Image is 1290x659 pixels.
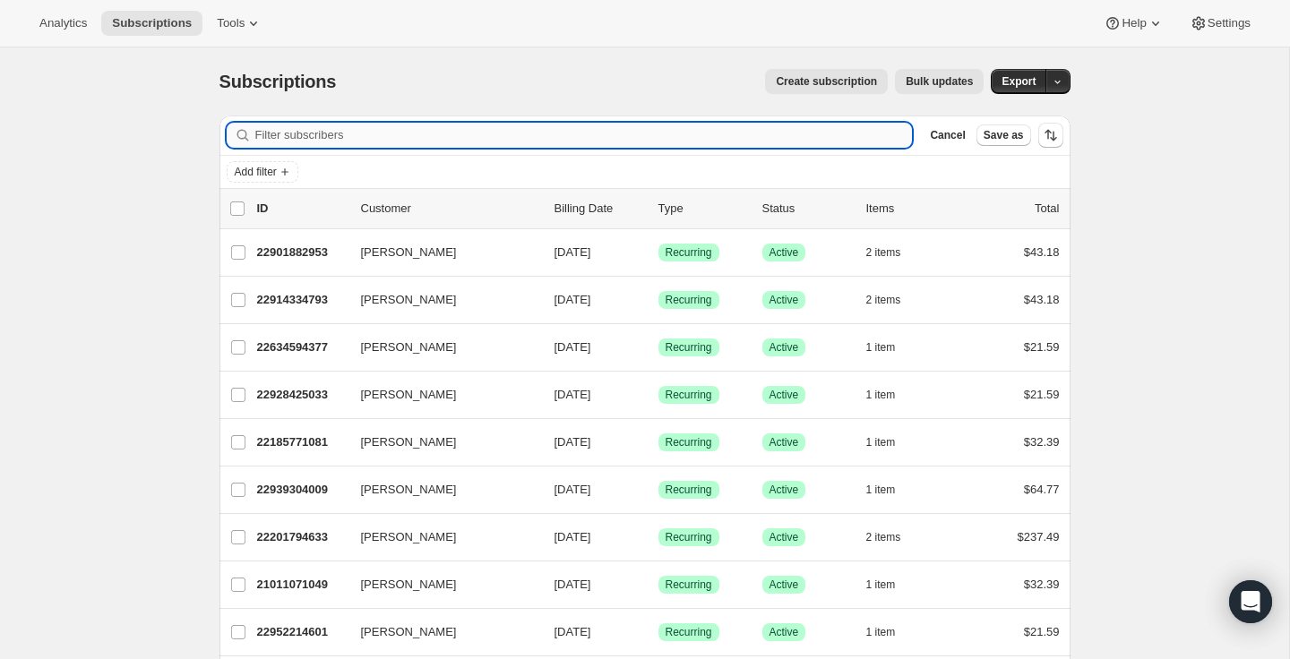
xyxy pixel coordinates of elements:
span: 2 items [866,245,901,260]
button: [PERSON_NAME] [350,286,529,314]
span: Active [770,245,799,260]
span: [DATE] [555,578,591,591]
span: Subscriptions [219,72,337,91]
div: Type [658,200,748,218]
div: 22634594377[PERSON_NAME][DATE]SuccessRecurringSuccessActive1 item$21.59 [257,335,1060,360]
button: 1 item [866,572,916,597]
span: Add filter [235,165,277,179]
div: 21011071049[PERSON_NAME][DATE]SuccessRecurringSuccessActive1 item$32.39 [257,572,1060,597]
p: Billing Date [555,200,644,218]
span: $64.77 [1024,483,1060,496]
span: Recurring [666,625,712,639]
p: 22914334793 [257,291,347,309]
div: 22952214601[PERSON_NAME][DATE]SuccessRecurringSuccessActive1 item$21.59 [257,620,1060,645]
span: [DATE] [555,435,591,449]
button: 1 item [866,335,916,360]
div: 22914334793[PERSON_NAME][DATE]SuccessRecurringSuccessActive2 items$43.18 [257,287,1060,312]
button: Create subscription [765,69,888,94]
span: Create subscription [776,74,877,89]
span: [PERSON_NAME] [361,291,457,309]
span: $21.59 [1024,340,1060,354]
span: Active [770,625,799,639]
input: Filter subscribers [255,123,913,148]
span: Active [770,530,799,544]
button: Export [991,69,1046,94]
span: $237.49 [1018,530,1060,543]
span: Cancel [930,128,965,142]
p: 21011071049 [257,576,347,594]
div: Open Intercom Messenger [1229,580,1272,623]
button: Bulk updates [895,69,984,94]
button: Subscriptions [101,11,202,36]
span: Tools [217,16,245,30]
span: 1 item [866,625,896,639]
p: 22939304009 [257,481,347,499]
button: 1 item [866,430,916,455]
span: Recurring [666,245,712,260]
span: Bulk updates [906,74,973,89]
button: Add filter [227,161,298,183]
span: [DATE] [555,388,591,401]
span: [DATE] [555,340,591,354]
p: Customer [361,200,540,218]
span: Save as [984,128,1024,142]
span: 1 item [866,435,896,449]
span: [DATE] [555,483,591,496]
button: [PERSON_NAME] [350,523,529,552]
button: 1 item [866,382,916,407]
span: Subscriptions [112,16,192,30]
div: 22185771081[PERSON_NAME][DATE]SuccessRecurringSuccessActive1 item$32.39 [257,430,1060,455]
span: [DATE] [555,245,591,259]
div: 22901882953[PERSON_NAME][DATE]SuccessRecurringSuccessActive2 items$43.18 [257,240,1060,265]
span: [PERSON_NAME] [361,576,457,594]
span: [PERSON_NAME] [361,481,457,499]
p: Status [762,200,852,218]
span: Active [770,388,799,402]
button: [PERSON_NAME] [350,428,529,457]
span: Analytics [39,16,87,30]
span: Active [770,340,799,355]
span: Recurring [666,340,712,355]
button: [PERSON_NAME] [350,333,529,362]
span: [PERSON_NAME] [361,623,457,641]
span: Help [1122,16,1146,30]
span: 1 item [866,388,896,402]
button: [PERSON_NAME] [350,570,529,599]
span: $43.18 [1024,293,1060,306]
span: [DATE] [555,530,591,543]
p: 22928425033 [257,386,347,404]
span: [PERSON_NAME] [361,244,457,261]
button: [PERSON_NAME] [350,475,529,504]
button: 1 item [866,477,916,502]
div: Items [866,200,956,218]
span: [PERSON_NAME] [361,338,457,356]
button: Sort the results [1038,123,1063,148]
p: Total [1035,200,1059,218]
p: 22185771081 [257,433,347,451]
button: Save as [976,124,1031,146]
span: [PERSON_NAME] [361,386,457,404]
button: [PERSON_NAME] [350,238,529,267]
button: 2 items [866,287,921,312]
span: [DATE] [555,293,591,306]
p: ID [257,200,347,218]
span: [PERSON_NAME] [361,528,457,546]
button: [PERSON_NAME] [350,618,529,646]
button: Cancel [923,124,972,146]
span: Settings [1208,16,1251,30]
span: $32.39 [1024,578,1060,591]
span: Recurring [666,483,712,497]
p: 22634594377 [257,338,347,356]
span: 1 item [866,340,896,355]
div: 22939304009[PERSON_NAME][DATE]SuccessRecurringSuccessActive1 item$64.77 [257,477,1060,502]
span: Recurring [666,435,712,449]
p: 22201794633 [257,528,347,546]
span: Recurring [666,578,712,592]
span: Export [1002,74,1036,89]
span: Recurring [666,530,712,544]
span: Recurring [666,388,712,402]
span: $21.59 [1024,625,1060,638]
span: $43.18 [1024,245,1060,259]
button: [PERSON_NAME] [350,381,529,409]
span: 2 items [866,293,901,307]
